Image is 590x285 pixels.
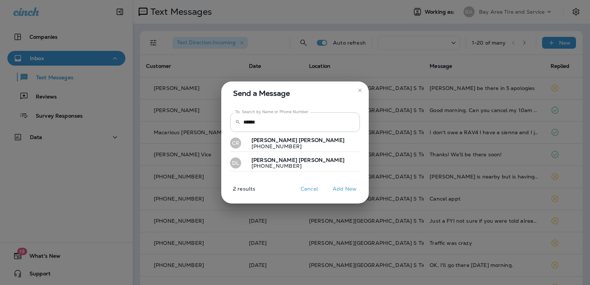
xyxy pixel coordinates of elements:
[329,183,360,195] button: Add New
[233,87,360,99] span: Send a Message
[354,84,366,96] button: close
[235,109,309,115] label: To: Search by Name or Phone Number
[295,183,323,195] button: Cancel
[251,157,297,163] span: [PERSON_NAME]
[230,135,360,152] button: CR[PERSON_NAME] [PERSON_NAME][PHONE_NUMBER]
[230,138,241,149] div: CR
[299,157,344,163] span: [PERSON_NAME]
[230,157,241,168] div: DL
[218,186,255,198] p: 2 results
[246,163,344,169] p: [PHONE_NUMBER]
[251,137,297,143] span: [PERSON_NAME]
[299,137,344,143] span: [PERSON_NAME]
[246,143,344,149] p: [PHONE_NUMBER]
[230,155,360,172] button: DL[PERSON_NAME] [PERSON_NAME][PHONE_NUMBER]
